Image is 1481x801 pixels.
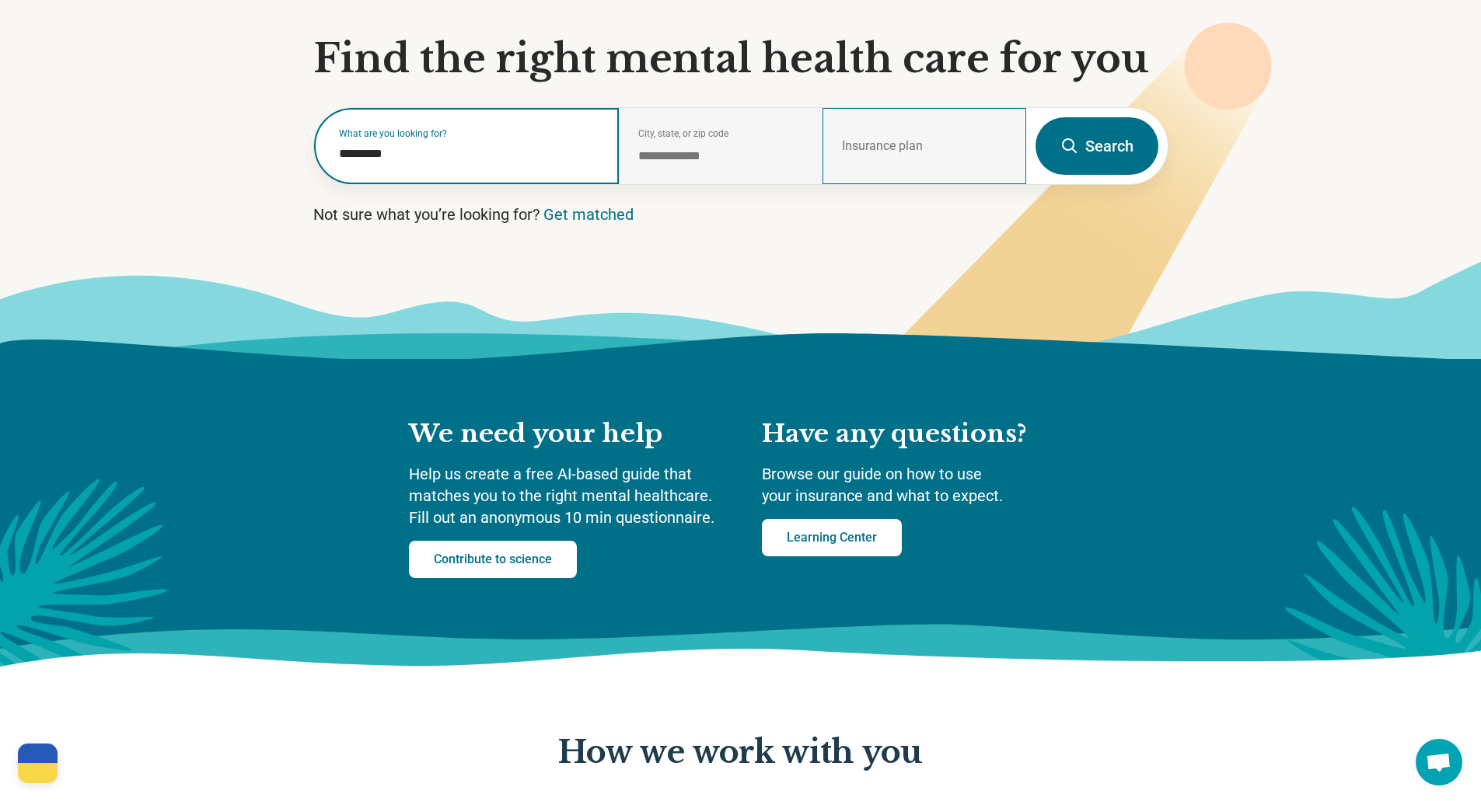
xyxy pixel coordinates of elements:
p: Browse our guide on how to use your insurance and what to expect. [762,463,1073,507]
p: How we work with you [558,735,922,771]
p: Help us create a free AI-based guide that matches you to the right mental healthcare. Fill out an... [409,463,731,528]
h2: We need your help [409,418,731,451]
div: Open chat [1416,739,1462,785]
h2: Have any questions? [762,418,1073,451]
h1: Find the right mental health care for you [313,36,1168,82]
a: Get matched [543,205,634,224]
a: Contribute to science [409,541,577,578]
p: Not sure what you’re looking for? [313,204,1168,225]
a: Learning Center [762,519,902,556]
button: Search [1036,117,1158,175]
label: What are you looking for? [339,129,601,138]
